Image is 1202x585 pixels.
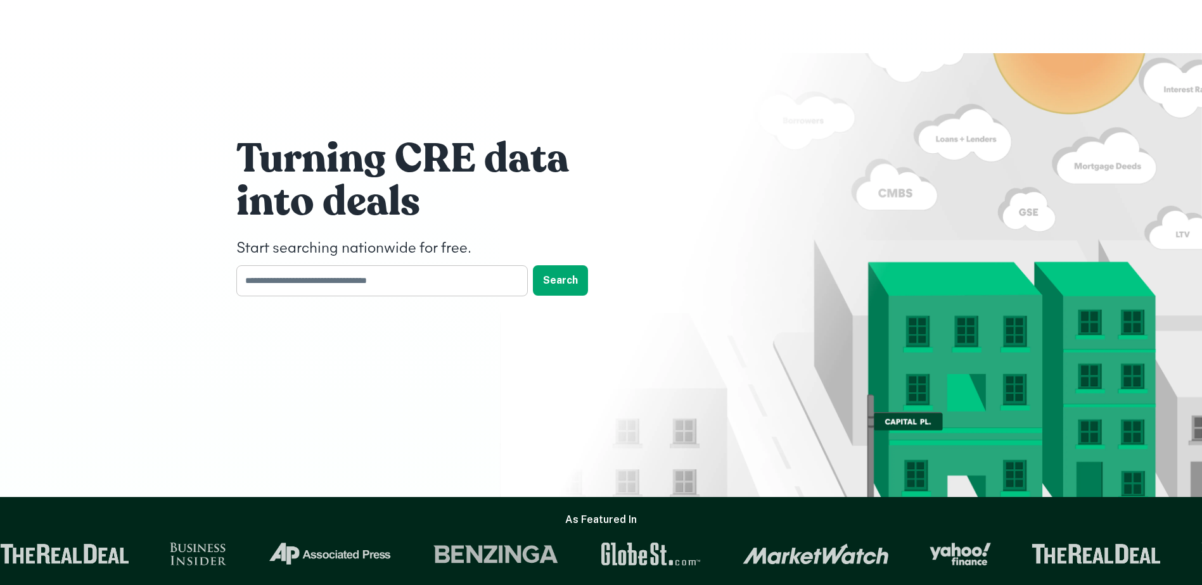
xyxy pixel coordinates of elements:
img: Market Watch [741,543,887,565]
h6: As Featured In [565,512,637,527]
img: GlobeSt [598,543,700,565]
iframe: Chat Widget [1139,443,1202,504]
h1: into deals [236,177,617,227]
img: Associated Press [265,543,390,565]
img: Benzinga [430,543,557,565]
img: Yahoo Finance [928,543,989,565]
h4: Start searching nationwide for free. [236,237,617,260]
img: Business Insider [168,543,225,565]
button: Search [533,265,588,296]
h1: Turning CRE data [236,134,617,184]
img: The Real Deal [1030,544,1159,564]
